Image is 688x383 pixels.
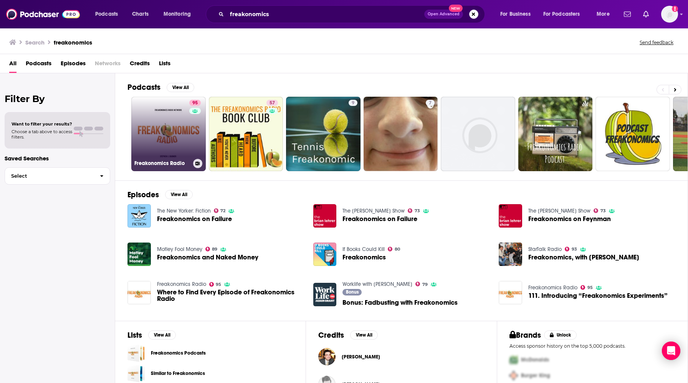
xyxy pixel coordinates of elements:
[189,100,201,106] a: 95
[591,8,619,20] button: open menu
[130,57,150,73] a: Credits
[5,93,110,104] h2: Filter By
[342,254,386,261] span: Freakonomics
[388,247,400,251] a: 80
[54,39,92,46] h3: freakonomics
[127,83,194,92] a: PodcastsView All
[543,9,580,20] span: For Podcasters
[318,345,484,369] button: Stephen DubnerStephen Dubner
[151,349,206,357] a: Freakonomics Podcasts
[157,216,232,222] a: Freakonomics on Failure
[318,330,344,340] h2: Credits
[661,6,678,23] span: Logged in as Libby.Trese.TGI
[499,204,522,228] img: Freakonomics on Feynman
[313,204,337,228] a: Freakonomics on Failure
[227,8,424,20] input: Search podcasts, credits, & more...
[127,8,153,20] a: Charts
[5,155,110,162] p: Saved Searches
[662,342,680,360] div: Open Intercom Messenger
[352,99,354,107] span: 9
[587,286,593,289] span: 95
[157,289,304,302] a: Where to Find Every Episode of Freakonomics Radio
[350,330,378,340] button: View All
[594,208,606,213] a: 73
[127,330,142,340] h2: Lists
[661,6,678,23] button: Show profile menu
[672,6,678,12] svg: Add a profile image
[5,167,110,185] button: Select
[6,7,80,21] a: Podchaser - Follow, Share and Rate Podcasts
[134,160,190,167] h3: Freakonomics Radio
[509,343,675,349] p: Access sponsor history on the top 5,000 podcasts.
[127,345,145,362] a: Freakonomics Podcasts
[499,281,522,304] img: 111. Introducing “Freakonomics Experiments”
[528,246,562,253] a: StarTalk Radio
[220,209,225,213] span: 72
[528,216,611,222] span: Freakonomics on Feynman
[422,283,428,286] span: 79
[528,292,668,299] span: 111. Introducing “Freakonomics Experiments”
[342,354,380,360] span: [PERSON_NAME]
[159,57,170,73] span: Lists
[313,283,337,306] img: Bonus: Fadbusting with Freakonomics
[580,285,593,290] a: 95
[127,83,160,92] h2: Podcasts
[318,348,336,365] a: Stephen Dubner
[597,9,610,20] span: More
[342,354,380,360] a: Stephen Dubner
[395,248,400,251] span: 80
[127,365,145,382] a: Similar to Freakonomics
[495,8,540,20] button: open menu
[266,100,278,106] a: 57
[621,8,634,21] a: Show notifications dropdown
[61,57,86,73] a: Episodes
[499,243,522,266] a: Freakonomics, with Stephen J. Dubner
[209,97,283,171] a: 57
[544,330,577,340] button: Unlock
[5,173,94,178] span: Select
[408,208,420,213] a: 73
[428,12,460,16] span: Open Advanced
[449,5,463,12] span: New
[342,246,385,253] a: If Books Could Kill
[429,99,432,107] span: 7
[286,97,361,171] a: 9
[528,208,590,214] a: The Brian Lehrer Show
[538,8,591,20] button: open menu
[270,99,275,107] span: 57
[127,330,176,340] a: ListsView All
[25,39,45,46] h3: Search
[212,248,217,251] span: 89
[528,284,577,291] a: Freakonomics Radio
[426,100,435,106] a: 7
[342,281,412,287] a: Worklife with Adam Grant
[216,283,221,286] span: 95
[313,243,337,266] img: Freakonomics
[157,254,258,261] span: Freakonomics and Naked Money
[506,352,521,368] img: First Pro Logo
[9,57,17,73] a: All
[500,9,531,20] span: For Business
[127,243,151,266] img: Freakonomics and Naked Money
[521,357,549,363] span: McDonalds
[127,281,151,304] a: Where to Find Every Episode of Freakonomics Radio
[95,9,118,20] span: Podcasts
[342,299,458,306] a: Bonus: Fadbusting with Freakonomics
[349,100,357,106] a: 9
[26,57,51,73] a: Podcasts
[12,129,72,140] span: Choose a tab above to access filters.
[157,208,211,214] a: The New Yorker: Fiction
[127,190,193,200] a: EpisodesView All
[209,282,222,287] a: 95
[205,247,218,251] a: 89
[600,209,606,213] span: 73
[661,6,678,23] img: User Profile
[127,204,151,228] img: Freakonomics on Failure
[415,209,420,213] span: 73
